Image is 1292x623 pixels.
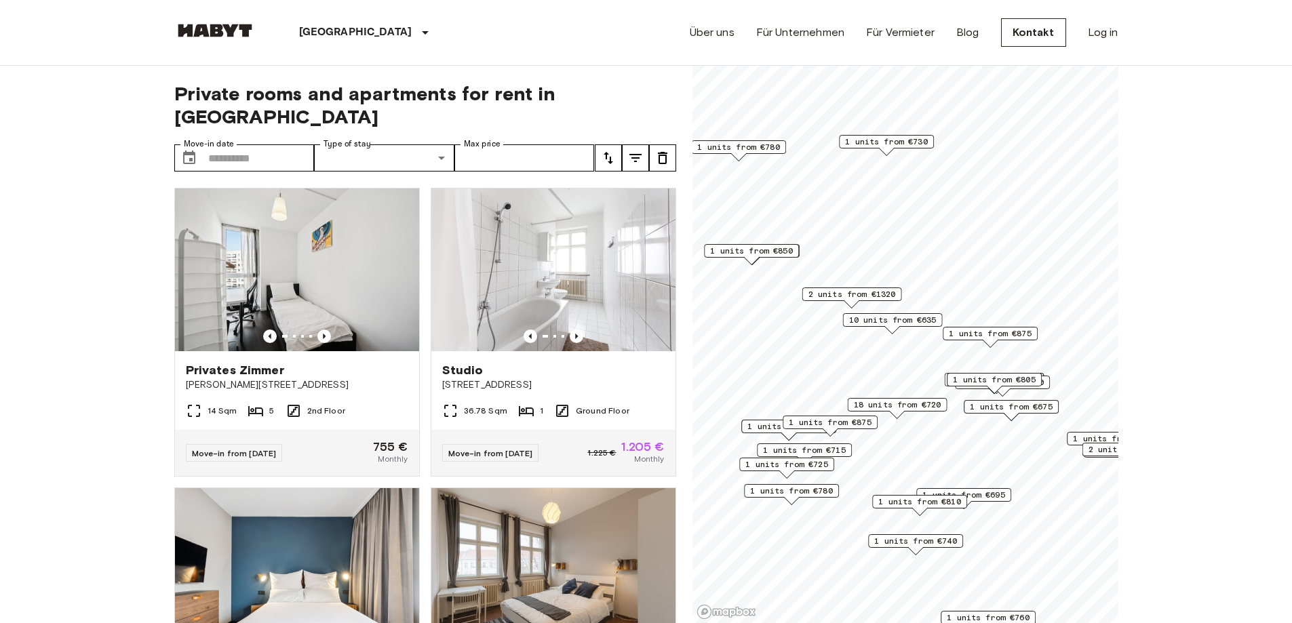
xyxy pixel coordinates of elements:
div: Map marker [943,327,1038,348]
button: Previous image [524,329,537,343]
span: 18 units from €720 [853,399,941,411]
span: 1 units from €740 [874,535,957,547]
span: 1 units from €780 [750,485,833,497]
span: Studio [442,362,484,378]
img: Marketing picture of unit DE-01-030-001-01H [431,188,676,351]
span: 36.78 Sqm [464,405,507,417]
span: [PERSON_NAME][STREET_ADDRESS] [186,378,408,392]
span: 755 € [373,441,408,453]
span: Private rooms and apartments for rent in [GEOGRAPHIC_DATA] [174,82,676,128]
button: tune [649,144,676,172]
button: Choose date [176,144,203,172]
span: Move-in from [DATE] [448,448,533,458]
a: Kontakt [1001,18,1066,47]
span: 1 units from €875 [789,416,872,428]
span: 1 units from €695 [922,489,1005,501]
div: Map marker [739,458,834,479]
span: 1 units from €725 [745,458,828,470]
span: 1.205 € [621,441,664,453]
span: [STREET_ADDRESS] [442,378,665,392]
div: Map marker [872,495,967,516]
label: Max price [464,138,501,150]
p: [GEOGRAPHIC_DATA] [299,24,412,41]
div: Map marker [955,376,1050,397]
a: Marketing picture of unit DE-01-030-001-01HPrevious imagePrevious imageStudio[STREET_ADDRESS]36.7... [431,188,676,477]
div: Map marker [868,534,963,555]
span: 1 units from €850 [710,245,793,257]
span: 1.225 € [587,447,616,459]
span: Privates Zimmer [186,362,284,378]
div: Map marker [1082,443,1181,464]
button: tune [622,144,649,172]
span: 2 units from €1320 [808,288,895,300]
div: Map marker [704,244,799,265]
img: Marketing picture of unit DE-01-302-006-05 [175,188,419,351]
span: 1 units from €780 [697,141,780,153]
span: 1 units from €970 [1073,433,1156,445]
span: Move-in from [DATE] [192,448,277,458]
div: Map marker [947,373,1042,394]
div: Map marker [842,313,942,334]
button: tune [595,144,622,172]
div: Map marker [964,400,1059,421]
div: Map marker [802,287,901,308]
span: 1 units from €875 [949,327,1032,340]
button: Previous image [317,329,331,343]
span: 1 units from €835 [747,420,830,433]
div: Map marker [741,420,836,441]
label: Move-in date [184,138,234,150]
span: 1 units from €810 [878,496,961,508]
label: Type of stay [324,138,371,150]
button: Previous image [263,329,277,343]
span: 1 units from €675 [970,401,1053,413]
span: 10 units from €635 [848,314,936,326]
a: Für Unternehmen [756,24,844,41]
span: 1 [540,405,543,417]
div: Map marker [783,416,878,437]
div: Map marker [847,398,947,419]
span: Monthly [634,453,664,465]
a: Über uns [690,24,735,41]
div: Map marker [949,373,1044,394]
div: Map marker [839,135,934,156]
span: Monthly [378,453,408,465]
span: Ground Floor [576,405,629,417]
div: Map marker [944,373,1044,394]
div: Map marker [757,443,852,464]
span: 2 units from €1190 [1088,443,1175,456]
span: 5 [269,405,274,417]
span: 1 units from €710 [961,376,1044,388]
span: 2nd Floor [307,405,345,417]
span: 1 units from €715 [763,444,846,456]
span: 1 units from €730 [845,136,928,148]
div: Map marker [744,484,839,505]
a: Für Vermieter [866,24,935,41]
span: 14 Sqm [208,405,237,417]
img: Habyt [174,24,256,37]
span: 1 units from €805 [953,374,1036,386]
div: Map marker [1067,432,1162,453]
button: Previous image [570,329,583,343]
div: Map marker [691,140,786,161]
div: Map marker [916,488,1011,509]
a: Blog [956,24,979,41]
a: Log in [1088,24,1118,41]
a: Marketing picture of unit DE-01-302-006-05Previous imagePrevious imagePrivates Zimmer[PERSON_NAME... [174,188,420,477]
a: Mapbox logo [697,604,756,620]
